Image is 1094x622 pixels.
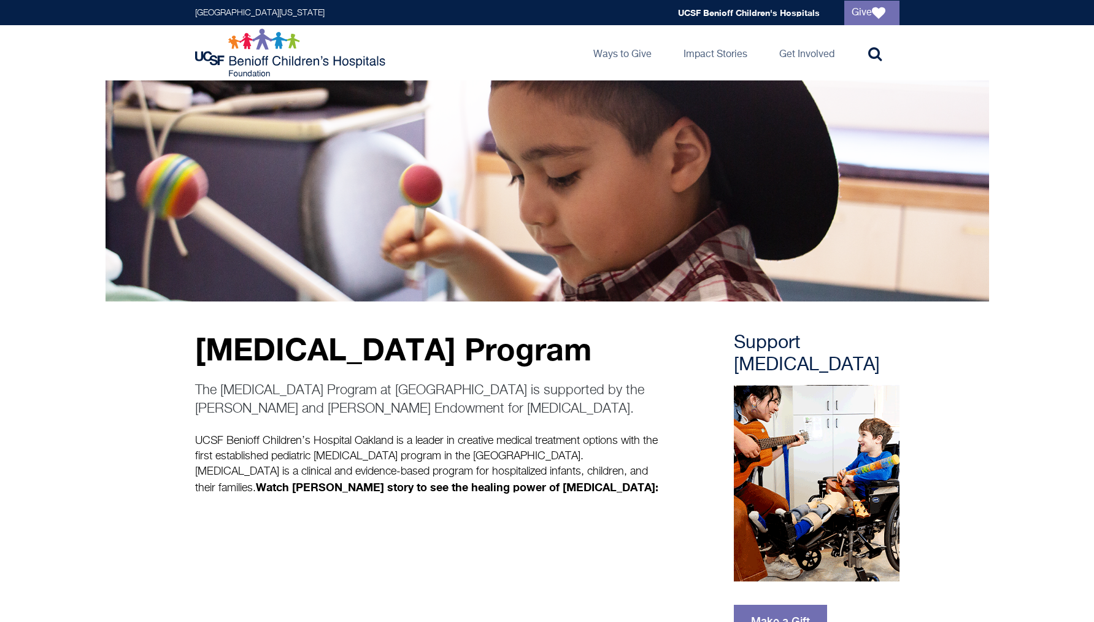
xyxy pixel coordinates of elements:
img: a patient enjoys a guitar therapy session [734,385,899,581]
h3: Support [MEDICAL_DATA] [734,332,899,376]
a: Give [844,1,899,25]
a: Impact Stories [674,25,757,80]
strong: Watch [PERSON_NAME] story to see the healing power of [MEDICAL_DATA]: [256,480,658,494]
a: UCSF Benioff Children's Hospitals [678,7,820,18]
p: The [MEDICAL_DATA] Program at [GEOGRAPHIC_DATA] is supported by the [PERSON_NAME] and [PERSON_NAM... [195,381,668,418]
p: [MEDICAL_DATA] Program [195,332,668,366]
img: Logo for UCSF Benioff Children's Hospitals Foundation [195,28,388,77]
a: Get Involved [769,25,844,80]
a: Ways to Give [584,25,661,80]
a: [GEOGRAPHIC_DATA][US_STATE] [195,9,325,17]
p: UCSF Benioff Children’s Hospital Oakland is a leader in creative medical treatment options with t... [195,433,668,496]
